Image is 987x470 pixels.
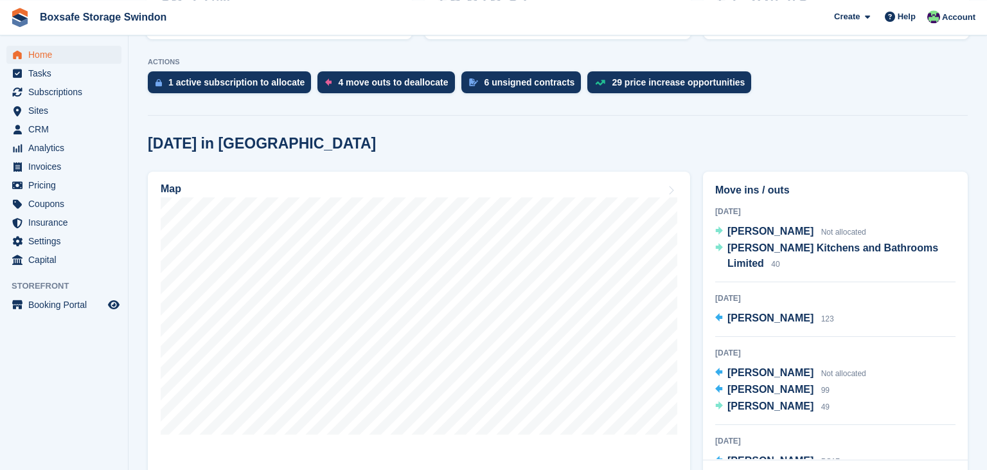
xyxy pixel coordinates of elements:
[6,296,121,314] a: menu
[148,58,968,66] p: ACTIONS
[6,46,121,64] a: menu
[587,71,758,100] a: 29 price increase opportunities
[612,77,745,87] div: 29 price increase opportunities
[6,158,121,176] a: menu
[161,183,181,195] h2: Map
[35,6,172,28] a: Boxsafe Storage Swindon
[168,77,305,87] div: 1 active subscription to allocate
[6,213,121,231] a: menu
[28,64,105,82] span: Tasks
[715,293,956,304] div: [DATE]
[715,399,830,415] a: [PERSON_NAME] 49
[6,139,121,157] a: menu
[727,455,814,466] span: [PERSON_NAME]
[727,312,814,323] span: [PERSON_NAME]
[715,311,834,327] a: [PERSON_NAME] 123
[821,228,866,237] span: Not allocated
[28,232,105,250] span: Settings
[325,78,332,86] img: move_outs_to_deallocate_icon-f764333ba52eb49d3ac5e1228854f67142a1ed5810a6f6cc68b1a99e826820c5.svg
[821,402,830,411] span: 49
[28,251,105,269] span: Capital
[771,260,779,269] span: 40
[715,382,830,399] a: [PERSON_NAME] 99
[727,401,814,411] span: [PERSON_NAME]
[28,46,105,64] span: Home
[485,77,575,87] div: 6 unsigned contracts
[6,120,121,138] a: menu
[821,386,830,395] span: 99
[338,77,448,87] div: 4 move outs to deallocate
[28,296,105,314] span: Booking Portal
[715,183,956,198] h2: Move ins / outs
[12,280,128,293] span: Storefront
[6,195,121,213] a: menu
[6,176,121,194] a: menu
[28,158,105,176] span: Invoices
[821,314,834,323] span: 123
[715,453,840,470] a: [PERSON_NAME] PS17
[6,251,121,269] a: menu
[28,120,105,138] span: CRM
[595,80,605,86] img: price_increase_opportunities-93ffe204e8149a01c8c9dc8f82e8f89637d9d84a8eef4429ea346261dce0b2c0.svg
[28,139,105,157] span: Analytics
[715,240,956,273] a: [PERSON_NAME] Kitchens and Bathrooms Limited 40
[6,102,121,120] a: menu
[28,213,105,231] span: Insurance
[727,384,814,395] span: [PERSON_NAME]
[156,78,162,87] img: active_subscription_to_allocate_icon-d502201f5373d7db506a760aba3b589e785aa758c864c3986d89f69b8ff3...
[28,102,105,120] span: Sites
[106,297,121,312] a: Preview store
[6,232,121,250] a: menu
[898,10,916,23] span: Help
[715,347,956,359] div: [DATE]
[715,435,956,447] div: [DATE]
[715,224,866,240] a: [PERSON_NAME] Not allocated
[6,83,121,101] a: menu
[927,10,940,23] img: Kim Virabi
[461,71,588,100] a: 6 unsigned contracts
[148,135,376,152] h2: [DATE] in [GEOGRAPHIC_DATA]
[317,71,461,100] a: 4 move outs to deallocate
[727,242,938,269] span: [PERSON_NAME] Kitchens and Bathrooms Limited
[727,367,814,378] span: [PERSON_NAME]
[727,226,814,237] span: [PERSON_NAME]
[942,11,975,24] span: Account
[10,8,30,27] img: stora-icon-8386f47178a22dfd0bd8f6a31ec36ba5ce8667c1dd55bd0f319d3a0aa187defe.svg
[715,365,866,382] a: [PERSON_NAME] Not allocated
[834,10,860,23] span: Create
[28,83,105,101] span: Subscriptions
[28,176,105,194] span: Pricing
[148,71,317,100] a: 1 active subscription to allocate
[715,206,956,217] div: [DATE]
[28,195,105,213] span: Coupons
[469,78,478,86] img: contract_signature_icon-13c848040528278c33f63329250d36e43548de30e8caae1d1a13099fd9432cc5.svg
[821,369,866,378] span: Not allocated
[821,457,840,466] span: PS17
[6,64,121,82] a: menu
